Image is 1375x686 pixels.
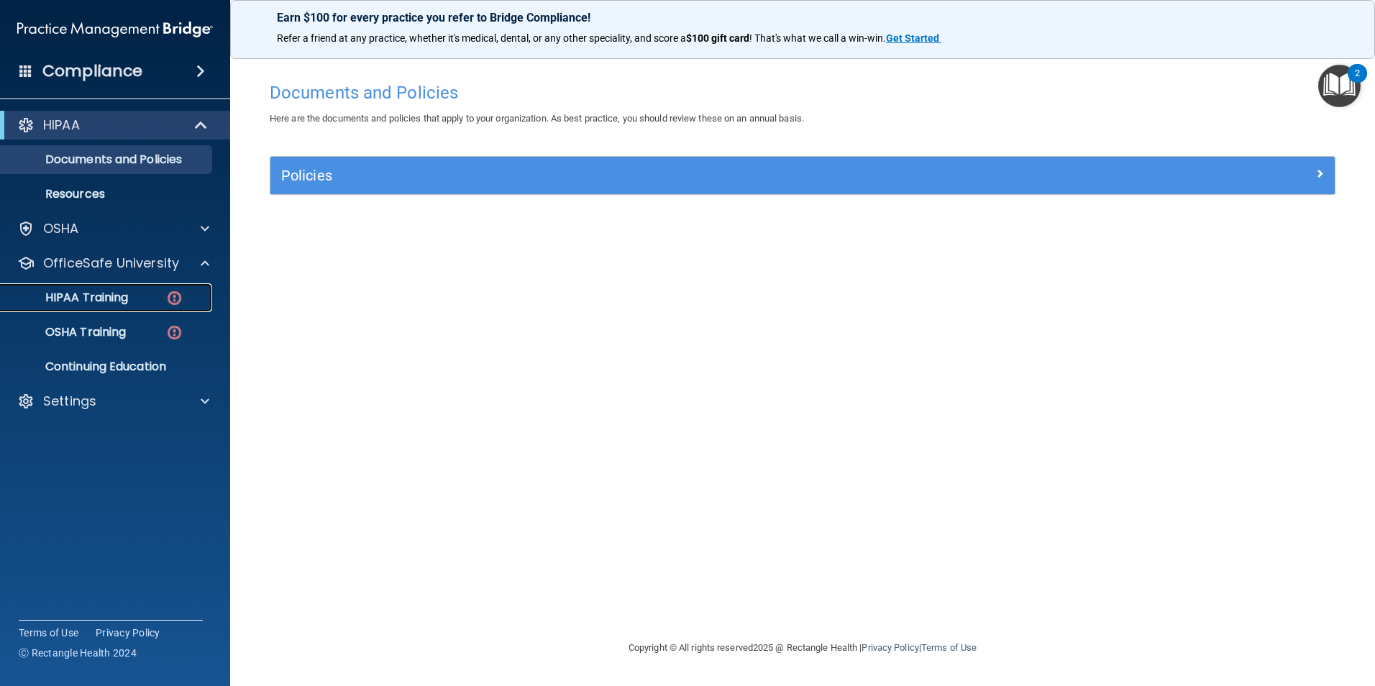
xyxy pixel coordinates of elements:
p: HIPAA [43,116,80,134]
img: danger-circle.6113f641.png [165,324,183,342]
a: HIPAA [17,116,209,134]
a: Get Started [886,32,941,44]
p: Continuing Education [9,360,206,374]
h4: Documents and Policies [270,83,1335,102]
p: HIPAA Training [9,291,128,305]
h5: Policies [281,168,1058,183]
div: 2 [1355,73,1360,92]
span: Ⓒ Rectangle Health 2024 [19,646,137,660]
a: Terms of Use [19,626,78,640]
p: Earn $100 for every practice you refer to Bridge Compliance! [277,11,1328,24]
a: OfficeSafe University [17,255,209,272]
span: Here are the documents and policies that apply to your organization. As best practice, you should... [270,113,804,124]
h4: Compliance [42,61,142,81]
a: Terms of Use [921,642,977,653]
p: OfficeSafe University [43,255,179,272]
a: Settings [17,393,209,410]
span: ! That's what we call a win-win. [749,32,886,44]
p: Settings [43,393,96,410]
div: Copyright © All rights reserved 2025 @ Rectangle Health | | [540,625,1065,671]
a: Policies [281,164,1324,187]
a: OSHA [17,220,209,237]
p: Documents and Policies [9,152,206,167]
strong: $100 gift card [686,32,749,44]
button: Open Resource Center, 2 new notifications [1318,65,1361,107]
p: OSHA Training [9,325,126,339]
img: PMB logo [17,15,213,44]
p: OSHA [43,220,79,237]
a: Privacy Policy [862,642,918,653]
img: danger-circle.6113f641.png [165,289,183,307]
strong: Get Started [886,32,939,44]
span: Refer a friend at any practice, whether it's medical, dental, or any other speciality, and score a [277,32,686,44]
p: Resources [9,187,206,201]
a: Privacy Policy [96,626,160,640]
